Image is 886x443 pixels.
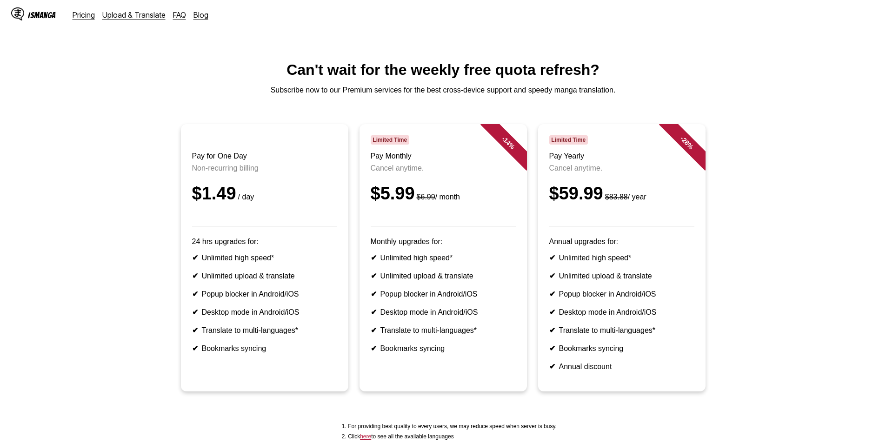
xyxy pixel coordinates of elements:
[192,290,198,298] b: ✔
[192,271,337,280] li: Unlimited upload & translate
[371,271,516,280] li: Unlimited upload & translate
[28,11,56,20] div: IsManga
[371,308,377,316] b: ✔
[371,152,516,160] h3: Pay Monthly
[549,135,588,145] span: Limited Time
[102,10,166,20] a: Upload & Translate
[605,193,628,201] s: $83.88
[192,344,337,353] li: Bookmarks syncing
[348,423,557,430] li: For providing best quality to every users, we may reduce speed when server is busy.
[192,290,337,298] li: Popup blocker in Android/iOS
[173,10,186,20] a: FAQ
[549,363,555,370] b: ✔
[371,253,516,262] li: Unlimited high speed*
[549,254,555,262] b: ✔
[371,184,516,204] div: $5.99
[192,238,337,246] p: 24 hrs upgrades for:
[371,164,516,172] p: Cancel anytime.
[192,326,198,334] b: ✔
[549,152,694,160] h3: Pay Yearly
[371,344,516,353] li: Bookmarks syncing
[348,433,557,440] li: Click to see all the available languages
[11,7,73,22] a: IsManga LogoIsManga
[549,308,694,317] li: Desktop mode in Android/iOS
[371,308,516,317] li: Desktop mode in Android/iOS
[371,272,377,280] b: ✔
[192,152,337,160] h3: Pay for One Day
[192,308,198,316] b: ✔
[549,184,694,204] div: $59.99
[7,86,879,94] p: Subscribe now to our Premium services for the best cross-device support and speedy manga translat...
[371,326,516,335] li: Translate to multi-languages*
[549,290,694,298] li: Popup blocker in Android/iOS
[192,344,198,352] b: ✔
[371,254,377,262] b: ✔
[549,326,555,334] b: ✔
[549,344,555,352] b: ✔
[549,253,694,262] li: Unlimited high speed*
[192,253,337,262] li: Unlimited high speed*
[371,135,409,145] span: Limited Time
[549,271,694,280] li: Unlimited upload & translate
[659,115,714,171] div: - 28 %
[549,362,694,371] li: Annual discount
[73,10,95,20] a: Pricing
[549,308,555,316] b: ✔
[549,272,555,280] b: ✔
[192,184,337,204] div: $1.49
[192,326,337,335] li: Translate to multi-languages*
[417,193,435,201] s: $6.99
[193,10,208,20] a: Blog
[480,115,536,171] div: - 14 %
[371,290,516,298] li: Popup blocker in Android/iOS
[371,238,516,246] p: Monthly upgrades for:
[192,272,198,280] b: ✔
[549,290,555,298] b: ✔
[549,238,694,246] p: Annual upgrades for:
[549,344,694,353] li: Bookmarks syncing
[371,290,377,298] b: ✔
[11,7,24,20] img: IsManga Logo
[371,344,377,352] b: ✔
[192,254,198,262] b: ✔
[371,326,377,334] b: ✔
[549,164,694,172] p: Cancel anytime.
[236,193,254,201] small: / day
[360,433,371,440] a: Available languages
[603,193,646,201] small: / year
[7,61,879,79] h1: Can't wait for the weekly free quota refresh?
[549,326,694,335] li: Translate to multi-languages*
[192,308,337,317] li: Desktop mode in Android/iOS
[415,193,460,201] small: / month
[192,164,337,172] p: Non-recurring billing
